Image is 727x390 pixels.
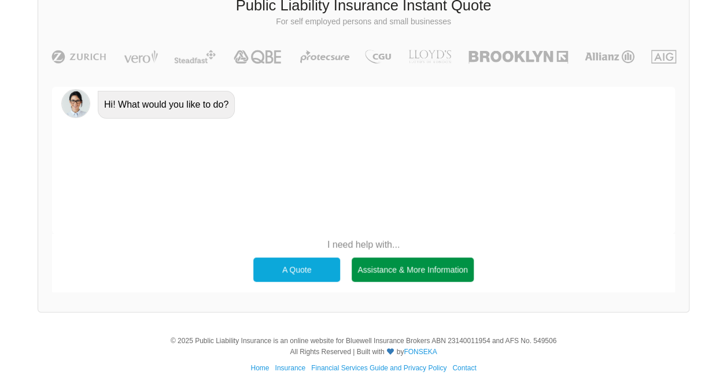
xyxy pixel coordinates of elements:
[227,50,289,64] img: QBE | Public Liability Insurance
[311,364,446,372] a: Financial Services Guide and Privacy Policy
[352,257,474,282] div: Assistance & More Information
[47,16,680,28] p: For self employed persons and small businesses
[46,50,112,64] img: Zurich | Public Liability Insurance
[647,50,681,64] img: AIG | Public Liability Insurance
[579,50,640,64] img: Allianz | Public Liability Insurance
[360,50,395,64] img: CGU | Public Liability Insurance
[402,50,457,64] img: LLOYD's | Public Liability Insurance
[275,364,305,372] a: Insurance
[253,257,340,282] div: A Quote
[119,50,163,64] img: Vero | Public Liability Insurance
[98,91,235,119] div: Hi! What would you like to do?
[169,50,220,64] img: Steadfast | Public Liability Insurance
[61,89,90,118] img: Chatbot | PLI
[404,348,437,356] a: FONSEKA
[452,364,476,372] a: Contact
[250,364,269,372] a: Home
[296,50,354,64] img: Protecsure | Public Liability Insurance
[248,238,479,251] p: I need help with...
[464,50,572,64] img: Brooklyn | Public Liability Insurance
